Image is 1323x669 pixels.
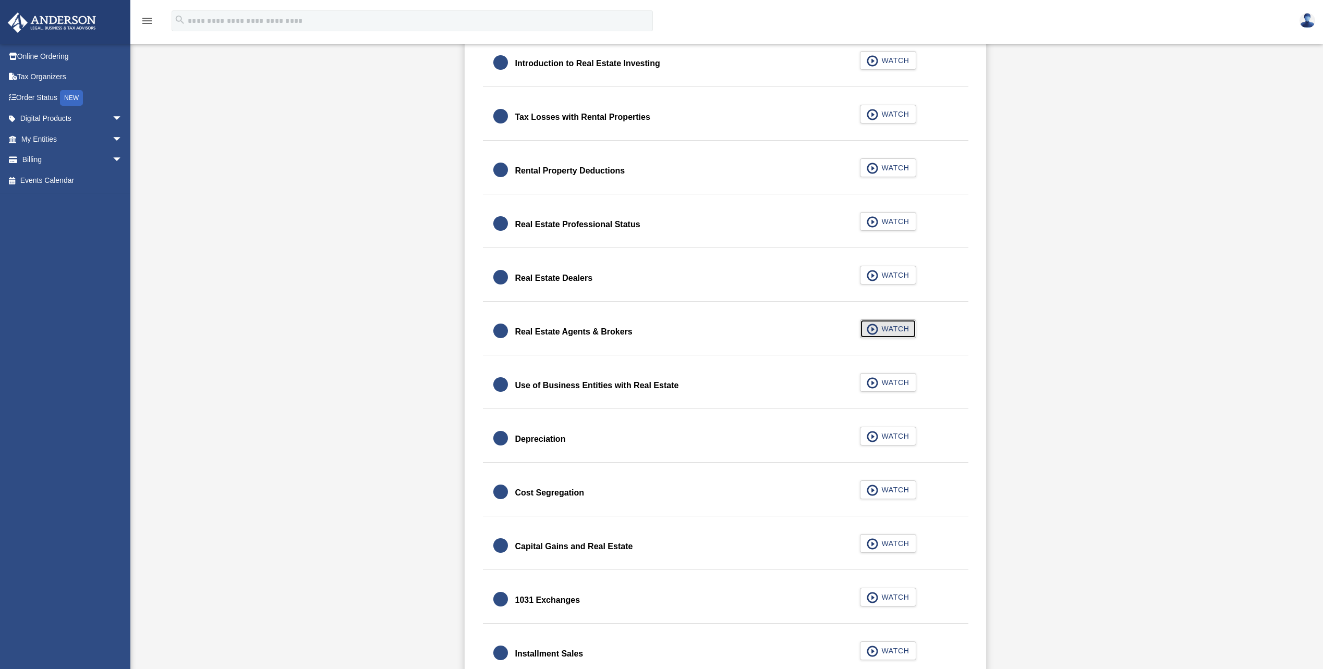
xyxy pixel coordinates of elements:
[7,108,138,129] a: Digital Productsarrow_drop_down
[493,158,958,183] a: Rental Property Deductions WATCH
[7,150,138,170] a: Billingarrow_drop_down
[878,109,909,119] span: WATCH
[878,646,909,656] span: WATCH
[515,486,584,500] div: Cost Segregation
[878,163,909,173] span: WATCH
[878,592,909,602] span: WATCH
[5,13,99,33] img: Anderson Advisors Platinum Portal
[7,87,138,108] a: Order StatusNEW
[7,46,138,67] a: Online Ordering
[860,373,916,392] button: WATCH
[515,432,566,447] div: Depreciation
[860,51,916,70] button: WATCH
[112,150,133,171] span: arrow_drop_down
[878,216,909,227] span: WATCH
[112,129,133,150] span: arrow_drop_down
[878,270,909,280] span: WATCH
[141,15,153,27] i: menu
[860,158,916,177] button: WATCH
[860,266,916,284] button: WATCH
[7,170,138,191] a: Events Calendar
[860,480,916,499] button: WATCH
[493,319,958,344] a: Real Estate Agents & Brokers WATCH
[493,480,958,505] a: Cost Segregation WATCH
[493,266,958,291] a: Real Estate Dealers WATCH
[878,431,909,441] span: WATCH
[493,212,958,237] a: Real Estate Professional Status WATCH
[515,164,625,178] div: Rental Property Deductions
[860,534,916,553] button: WATCH
[860,641,916,660] button: WATCH
[878,538,909,549] span: WATCH
[878,377,909,388] span: WATCH
[493,105,958,130] a: Tax Losses with Rental Properties WATCH
[515,325,633,339] div: Real Estate Agents & Brokers
[493,588,958,613] a: 1031 Exchanges WATCH
[515,217,640,232] div: Real Estate Professional Status
[493,427,958,452] a: Depreciation WATCH
[860,212,916,231] button: WATCH
[515,378,679,393] div: Use of Business Entities with Real Estate
[878,55,909,66] span: WATCH
[860,105,916,123] button: WATCH
[515,539,633,554] div: Capital Gains and Real Estate
[515,110,650,125] div: Tax Losses with Rental Properties
[493,534,958,559] a: Capital Gains and Real Estate WATCH
[7,67,138,88] a: Tax Organizers
[860,588,916,606] button: WATCH
[174,14,186,26] i: search
[141,18,153,27] a: menu
[878,324,909,334] span: WATCH
[493,373,958,398] a: Use of Business Entities with Real Estate WATCH
[493,641,958,666] a: Installment Sales WATCH
[515,56,660,71] div: Introduction to Real Estate Investing
[7,129,138,150] a: My Entitiesarrow_drop_down
[112,108,133,130] span: arrow_drop_down
[878,485,909,495] span: WATCH
[860,319,916,338] button: WATCH
[493,51,958,76] a: Introduction to Real Estate Investing WATCH
[860,427,916,445] button: WATCH
[515,593,580,608] div: 1031 Exchanges
[1300,13,1315,28] img: User Pic
[60,90,83,106] div: NEW
[515,647,584,661] div: Installment Sales
[515,271,593,286] div: Real Estate Dealers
